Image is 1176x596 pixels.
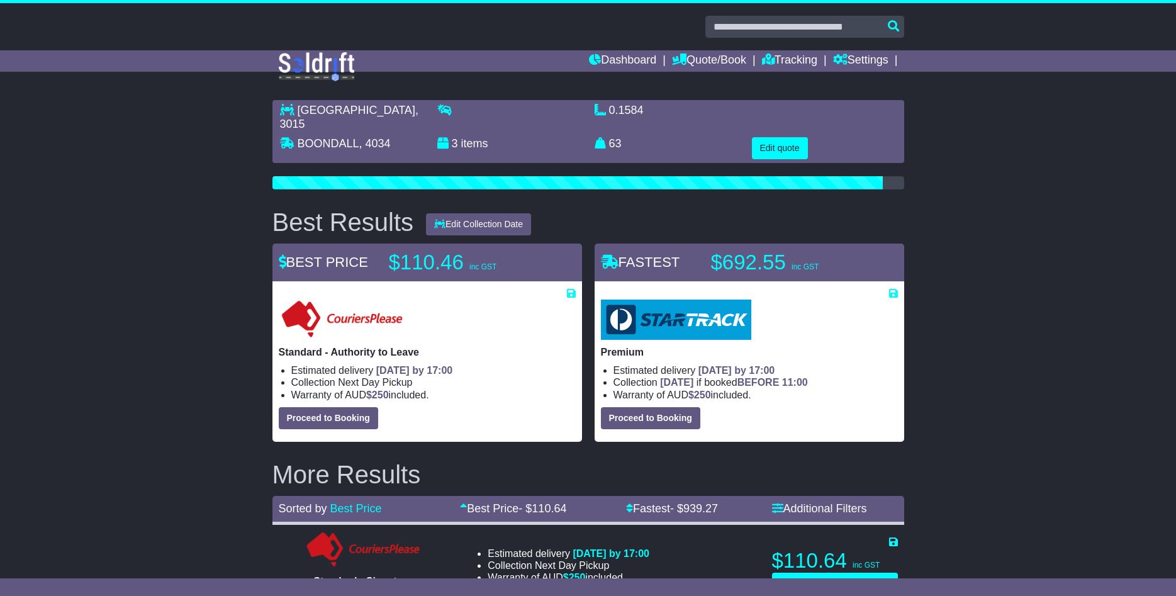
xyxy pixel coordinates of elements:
[298,137,359,150] span: BOONDALL
[698,365,775,376] span: [DATE] by 17:00
[660,377,807,388] span: if booked
[688,390,711,400] span: $
[772,573,898,595] button: Proceed to Booking
[272,461,904,488] h2: More Results
[279,254,368,270] span: BEST PRICE
[535,560,609,571] span: Next Day Pickup
[670,502,718,515] span: - $
[279,346,576,358] p: Standard - Authority to Leave
[488,571,649,583] li: Warranty of AUD included.
[853,561,880,570] span: inc GST
[366,390,389,400] span: $
[338,377,412,388] span: Next Day Pickup
[613,376,898,388] li: Collection
[376,365,453,376] span: [DATE] by 17:00
[589,50,656,72] a: Dashboard
[601,407,700,429] button: Proceed to Booking
[601,346,898,358] p: Premium
[569,572,586,583] span: 250
[452,137,458,150] span: 3
[280,104,418,130] span: , 3015
[772,502,867,515] a: Additional Filters
[752,137,808,159] button: Edit quote
[601,254,680,270] span: FASTEST
[461,137,488,150] span: items
[609,104,644,116] span: 0.1584
[683,502,718,515] span: 939.27
[266,208,420,236] div: Best Results
[626,502,718,515] a: Fastest- $939.27
[279,502,327,515] span: Sorted by
[291,389,576,401] li: Warranty of AUD included.
[291,364,576,376] li: Estimated delivery
[660,377,693,388] span: [DATE]
[488,548,649,559] li: Estimated delivery
[601,300,751,340] img: StarTrack: Premium
[792,262,819,271] span: inc GST
[330,502,382,515] a: Best Price
[469,262,496,271] span: inc GST
[279,300,405,340] img: Couriers Please: Standard - Authority to Leave
[359,137,391,150] span: , 4034
[532,502,566,515] span: 110.64
[573,548,649,559] span: [DATE] by 17:00
[304,531,423,569] img: Couriers Please: Standard - Signature Required
[737,377,780,388] span: BEFORE
[518,502,566,515] span: - $
[613,364,898,376] li: Estimated delivery
[279,407,378,429] button: Proceed to Booking
[772,548,898,573] p: $110.64
[298,104,415,116] span: [GEOGRAPHIC_DATA]
[613,389,898,401] li: Warranty of AUD included.
[291,376,576,388] li: Collection
[372,390,389,400] span: 250
[609,137,622,150] span: 63
[426,213,531,235] button: Edit Collection Date
[694,390,711,400] span: 250
[672,50,746,72] a: Quote/Book
[563,572,586,583] span: $
[833,50,888,72] a: Settings
[711,250,868,275] p: $692.55
[762,50,817,72] a: Tracking
[782,377,808,388] span: 11:00
[488,559,649,571] li: Collection
[460,502,566,515] a: Best Price- $110.64
[389,250,546,275] p: $110.46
